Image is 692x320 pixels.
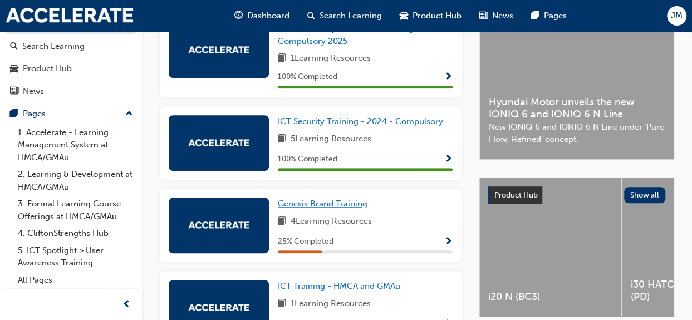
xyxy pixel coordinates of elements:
img: accelerate-hmca [188,304,249,311]
a: Product Hub [4,58,138,79]
span: prev-icon [122,298,131,312]
span: ICT Training - HMCA and GMAu [278,281,400,291]
span: search-icon [307,9,315,23]
span: Show Progress [444,72,453,82]
a: Genesis Brand Training [278,198,372,210]
span: news-icon [479,9,488,23]
span: JM [671,9,683,22]
span: book-icon [278,52,286,66]
a: car-iconProduct Hub [391,4,470,27]
span: Product Hub [413,9,462,22]
span: Dashboard [247,9,289,22]
img: accelerate-hmca [188,139,249,146]
span: car-icon [10,64,18,74]
span: up-icon [125,107,133,121]
a: 4. CliftonStrengths Hub [13,225,138,242]
div: Product Hub [23,62,72,75]
span: Show Progress [444,237,453,247]
img: accelerate-hmca [188,221,249,229]
span: 5 Learning Resources [291,132,371,146]
span: 100 % Completed [278,71,337,83]
button: Show Progress [444,152,453,166]
span: book-icon [278,215,286,229]
div: News [23,85,44,98]
span: 1 Learning Resources [291,297,371,311]
a: ICT Training - HMCA and GMAu [278,280,405,293]
button: Pages [4,104,138,124]
span: Hyundai Motor unveils the new IONIQ 6 and IONIQ 6 N Line [489,96,665,121]
a: Global Security Awareness Training - Compulsory 2025 [278,22,453,47]
a: 3. Formal Learning Course Offerings at HMCA/GMAu [13,195,138,225]
a: Product HubShow all [488,186,665,204]
span: 4 Learning Resources [291,215,372,229]
div: Search Learning [22,40,85,53]
span: ICT Security Training - 2024 - Compulsory [278,116,443,126]
a: 5. ICT Spotlight > User Awareness Training [13,242,138,272]
a: Search Learning [4,36,138,57]
button: Show Progress [444,235,453,249]
span: i20 N (BC3) [488,291,612,303]
span: Search Learning [320,9,382,22]
span: guage-icon [234,9,243,23]
button: Show all [624,187,666,203]
span: 1 Learning Resources [291,52,371,66]
span: search-icon [10,42,18,52]
span: pages-icon [531,9,539,23]
img: accelerate-hmca [6,8,134,23]
span: Pages [544,9,567,22]
button: JM [667,6,686,26]
a: search-iconSearch Learning [298,4,391,27]
button: Show Progress [444,70,453,84]
a: News [4,81,138,102]
span: 100 % Completed [278,153,337,166]
span: New IONIQ 6 and IONIQ 6 N Line under ‘Pure Flow, Refined’ concept. [489,121,665,146]
span: Product Hub [494,190,538,200]
a: 2. Learning & Development at HMCA/GMAu [13,166,138,195]
span: Global Security Awareness Training - Compulsory 2025 [278,23,420,46]
button: DashboardSearch LearningProduct HubNews [4,11,138,104]
a: guage-iconDashboard [225,4,298,27]
span: news-icon [10,87,18,97]
span: 25 % Completed [278,235,333,248]
a: 1. Accelerate - Learning Management System at HMCA/GMAu [13,124,138,166]
span: Show Progress [444,155,453,165]
a: news-iconNews [470,4,522,27]
span: book-icon [278,132,286,146]
span: Genesis Brand Training [278,199,367,209]
a: ICT Security Training - 2024 - Compulsory [278,115,448,128]
a: All Pages [13,272,138,289]
span: News [492,9,513,22]
span: book-icon [278,297,286,311]
div: Pages [23,107,46,120]
a: i20 N (BC3) [479,178,621,317]
img: accelerate-hmca [188,46,249,53]
span: pages-icon [10,109,18,119]
a: pages-iconPages [522,4,576,27]
span: car-icon [400,9,408,23]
